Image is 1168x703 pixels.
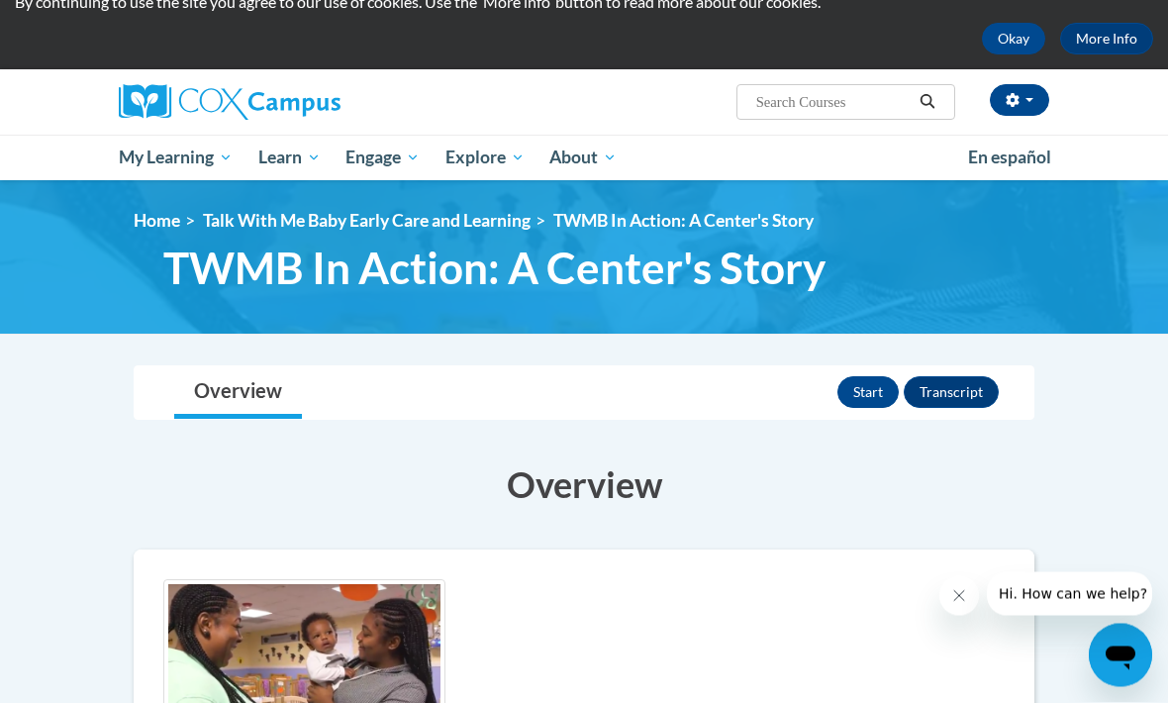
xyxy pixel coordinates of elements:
[433,136,537,181] a: Explore
[134,460,1034,510] h3: Overview
[537,136,631,181] a: About
[445,147,525,170] span: Explore
[134,211,180,232] a: Home
[104,136,1064,181] div: Main menu
[119,147,233,170] span: My Learning
[955,138,1064,179] a: En español
[968,148,1051,168] span: En español
[333,136,433,181] a: Engage
[754,91,913,115] input: Search Courses
[1089,624,1152,687] iframe: Button to launch messaging window
[1060,24,1153,55] a: More Info
[203,211,531,232] a: Talk With Me Baby Early Care and Learning
[987,572,1152,616] iframe: Message from company
[549,147,617,170] span: About
[106,136,245,181] a: My Learning
[939,576,979,616] iframe: Close message
[982,24,1045,55] button: Okay
[245,136,334,181] a: Learn
[913,91,942,115] button: Search
[990,85,1049,117] button: Account Settings
[904,377,999,409] button: Transcript
[163,243,826,295] span: TWMB In Action: A Center's Story
[553,211,814,232] span: TWMB In Action: A Center's Story
[119,85,341,121] img: Cox Campus
[345,147,420,170] span: Engage
[258,147,321,170] span: Learn
[174,367,302,420] a: Overview
[119,85,409,121] a: Cox Campus
[837,377,899,409] button: Start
